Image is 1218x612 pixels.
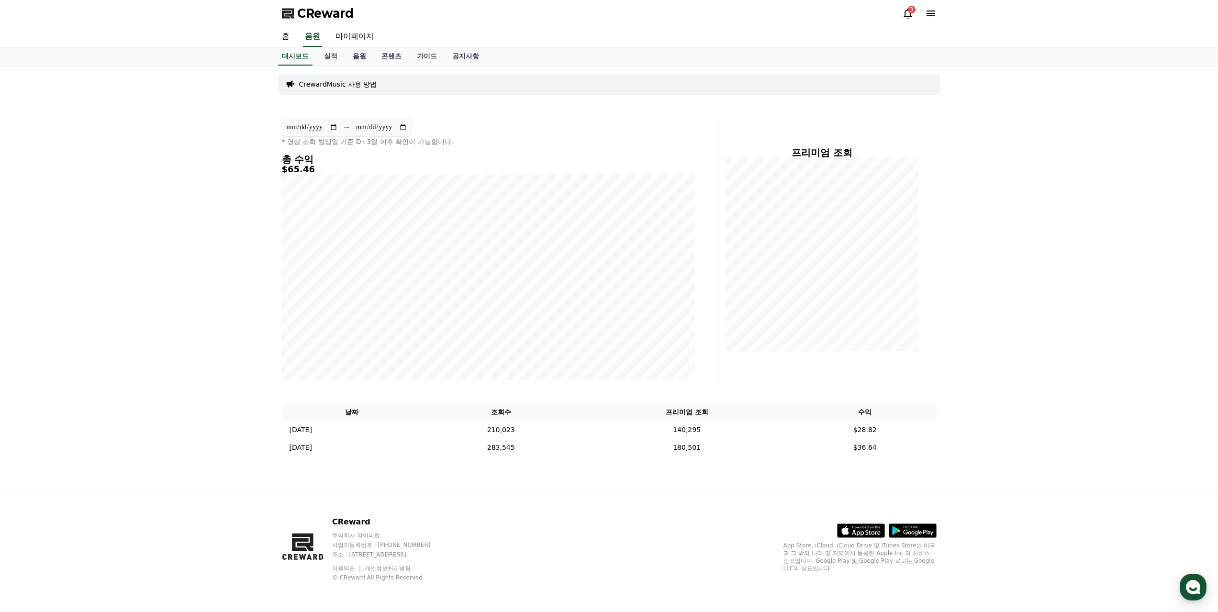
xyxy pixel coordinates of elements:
[793,403,937,421] th: 수익
[332,551,449,558] p: 주소 : [STREET_ADDRESS]
[332,541,449,549] p: 사업자등록번호 : [PHONE_NUMBER]
[344,122,350,133] p: ~
[727,147,917,158] h4: 프리미엄 조회
[332,565,362,572] a: 이용약관
[793,439,937,456] td: $36.64
[290,425,312,435] p: [DATE]
[422,421,580,439] td: 210,023
[422,439,580,456] td: 283,545
[3,303,63,327] a: 홈
[793,421,937,439] td: $28.82
[580,403,793,421] th: 프리미엄 조회
[422,403,580,421] th: 조회수
[282,165,693,174] h5: $65.46
[908,6,916,13] div: 3
[30,318,36,325] span: 홈
[274,27,297,47] a: 홈
[88,318,99,326] span: 대화
[123,303,184,327] a: 설정
[445,47,487,66] a: 공지사항
[290,443,312,453] p: [DATE]
[278,47,313,66] a: 대시보드
[328,27,381,47] a: 마이페이지
[282,154,693,165] h4: 총 수익
[409,47,445,66] a: 가이드
[902,8,914,19] a: 3
[783,542,937,572] p: App Store, iCloud, iCloud Drive 및 iTunes Store는 미국과 그 밖의 나라 및 지역에서 등록된 Apple Inc.의 서비스 상표입니다. Goo...
[332,532,449,539] p: 주식회사 와이피랩
[374,47,409,66] a: 콘텐츠
[299,79,377,89] a: CrewardMusic 사용 방법
[365,565,411,572] a: 개인정보처리방침
[332,516,449,528] p: CReward
[282,6,354,21] a: CReward
[63,303,123,327] a: 대화
[332,574,449,581] p: © CReward All Rights Reserved.
[345,47,374,66] a: 음원
[316,47,345,66] a: 실적
[297,6,354,21] span: CReward
[580,421,793,439] td: 140,295
[148,318,159,325] span: 설정
[303,27,322,47] a: 음원
[580,439,793,456] td: 180,501
[282,137,693,146] p: * 영상 조회 발생일 기준 D+3일 이후 확인이 가능합니다.
[282,403,422,421] th: 날짜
